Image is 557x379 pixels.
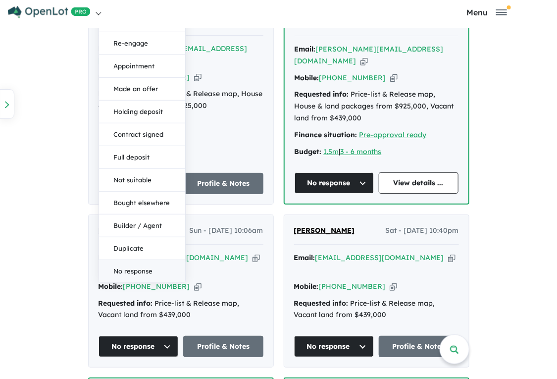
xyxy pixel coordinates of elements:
[390,281,397,292] button: Copy
[295,45,444,65] a: [PERSON_NAME][EMAIL_ADDRESS][DOMAIN_NAME]
[295,172,374,194] button: No response
[295,147,322,156] strong: Budget:
[120,253,249,262] a: [EMAIL_ADDRESS][DOMAIN_NAME]
[253,253,260,263] button: Copy
[390,73,398,83] button: Copy
[419,7,555,17] button: Toggle navigation
[99,299,153,308] strong: Requested info:
[359,130,427,139] a: Pre-approval ready
[99,192,185,215] button: Bought elsewhere
[294,225,355,237] a: [PERSON_NAME]
[194,281,202,292] button: Copy
[341,147,382,156] a: 3 - 6 months
[294,253,315,262] strong: Email:
[448,253,456,263] button: Copy
[295,45,316,54] strong: Email:
[324,147,339,156] a: 1.5m
[99,298,263,322] div: Price-list & Release map, Vacant land from $439,000
[183,336,263,357] a: Profile & Notes
[295,130,357,139] strong: Finance situation:
[99,123,185,146] button: Contract signed
[319,282,386,291] a: [PHONE_NUMBER]
[194,72,202,83] button: Copy
[99,260,185,282] button: No response
[123,73,190,82] a: [PHONE_NUMBER]
[99,169,185,192] button: Not suitable
[319,73,386,82] a: [PHONE_NUMBER]
[379,336,459,357] a: Profile & Notes
[8,6,91,18] img: Openlot PRO Logo White
[99,237,185,260] button: Duplicate
[295,73,319,82] strong: Mobile:
[294,282,319,291] strong: Mobile:
[99,215,185,237] button: Builder / Agent
[99,55,185,78] button: Appointment
[294,299,349,308] strong: Requested info:
[379,172,458,194] a: View details ...
[295,90,349,99] strong: Requested info:
[99,101,185,123] button: Holding deposit
[99,146,185,169] button: Full deposit
[360,56,368,66] button: Copy
[386,225,459,237] span: Sat - [DATE] 10:40pm
[295,146,458,158] div: |
[183,173,263,194] a: Profile & Notes
[99,336,179,357] button: No response
[294,336,374,357] button: No response
[294,298,459,322] div: Price-list & Release map, Vacant land from $439,000
[190,225,263,237] span: Sun - [DATE] 10:06am
[99,32,185,55] button: Re-engage
[99,282,123,291] strong: Mobile:
[123,282,190,291] a: [PHONE_NUMBER]
[99,78,185,101] button: Made an offer
[295,89,458,124] div: Price-list & Release map, House & land packages from $925,000, Vacant land from $439,000
[294,226,355,235] span: [PERSON_NAME]
[315,253,444,262] a: [EMAIL_ADDRESS][DOMAIN_NAME]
